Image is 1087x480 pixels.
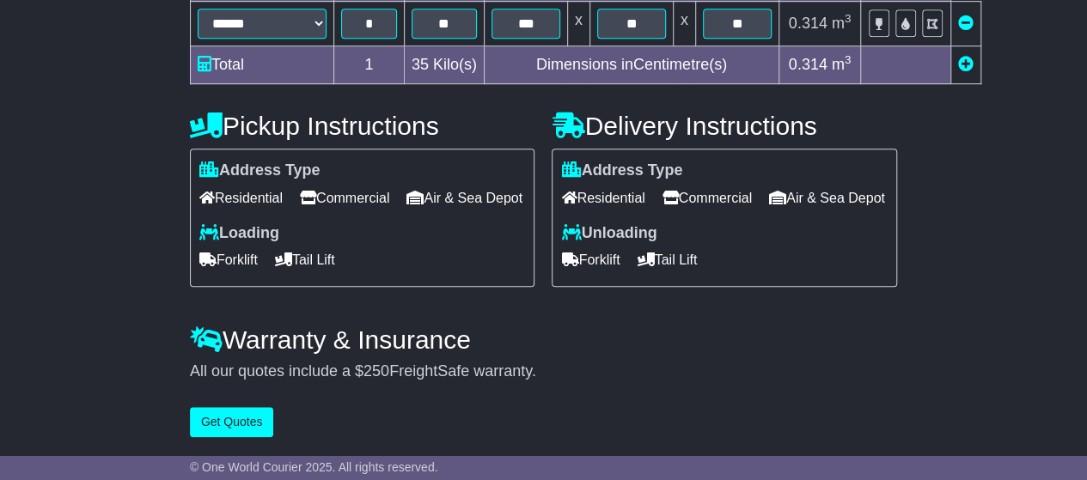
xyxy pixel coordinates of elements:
span: © One World Courier 2025. All rights reserved. [190,460,438,474]
span: Forklift [561,246,620,273]
span: 0.314 [789,56,827,73]
span: Commercial [300,185,389,211]
label: Address Type [199,161,321,180]
h4: Warranty & Insurance [190,325,897,354]
span: Residential [199,185,283,211]
span: m [832,56,852,73]
sup: 3 [845,12,852,25]
a: Remove this item [958,15,974,32]
span: 0.314 [789,15,827,32]
label: Unloading [561,224,656,243]
span: Forklift [199,246,258,273]
td: Dimensions in Centimetre(s) [484,46,779,84]
h4: Pickup Instructions [190,112,535,140]
label: Loading [199,224,279,243]
span: 35 [412,56,429,73]
sup: 3 [845,53,852,66]
span: m [832,15,852,32]
span: Residential [561,185,644,211]
span: Tail Lift [637,246,697,273]
td: 1 [333,46,404,84]
span: Commercial [663,185,752,211]
td: Kilo(s) [404,46,484,84]
td: x [673,2,695,46]
td: Total [190,46,333,84]
td: x [567,2,589,46]
span: 250 [363,362,389,380]
a: Add new item [958,56,974,73]
span: Air & Sea Depot [406,185,522,211]
span: Air & Sea Depot [769,185,885,211]
span: Tail Lift [275,246,335,273]
button: Get Quotes [190,407,274,437]
label: Address Type [561,161,682,180]
div: All our quotes include a $ FreightSafe warranty. [190,362,897,381]
h4: Delivery Instructions [552,112,897,140]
